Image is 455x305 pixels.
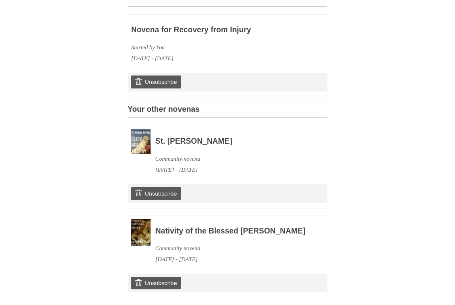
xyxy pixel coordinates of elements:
h3: Novena for Recovery from Injury [131,26,285,34]
div: Community novena [155,153,309,164]
h3: Your other novenas [128,105,327,118]
div: [DATE] - [DATE] [131,53,285,64]
img: Novena image [131,129,151,154]
div: [DATE] - [DATE] [155,254,309,265]
div: Started by You [131,42,285,53]
a: Unsubscribe [131,277,181,289]
a: Unsubscribe [131,76,181,88]
h3: St. [PERSON_NAME] [155,137,309,146]
a: Unsubscribe [131,187,181,200]
div: [DATE] - [DATE] [155,164,309,175]
h3: Nativity of the Blessed [PERSON_NAME] [155,227,309,235]
div: Community novena [155,243,309,254]
img: Novena image [131,219,151,246]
